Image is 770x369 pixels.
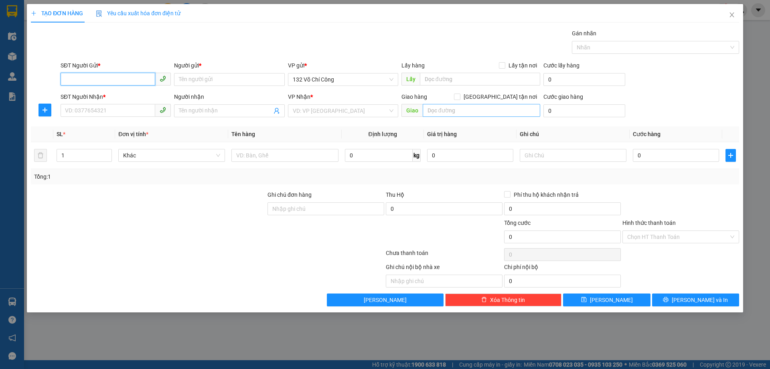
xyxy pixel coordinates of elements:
[663,297,669,303] span: printer
[57,131,63,137] span: SL
[423,104,540,117] input: Dọc đường
[386,263,503,275] div: Ghi chú nội bộ nhà xe
[517,126,630,142] th: Ghi chú
[572,30,596,37] label: Gán nhãn
[481,297,487,303] span: delete
[401,73,420,86] span: Lấy
[61,92,171,101] div: SĐT Người Nhận
[386,275,503,287] input: Nhập ghi chú
[729,12,735,18] span: close
[31,10,36,16] span: plus
[231,131,255,137] span: Tên hàng
[267,202,384,215] input: Ghi chú đơn hàng
[427,131,457,137] span: Giá trị hàng
[293,73,393,86] span: 132 Võ Chí Công
[445,294,562,306] button: deleteXóa Thông tin
[581,297,587,303] span: save
[174,92,284,101] div: Người nhận
[118,131,148,137] span: Đơn vị tính
[401,104,423,117] span: Giao
[725,149,736,162] button: plus
[420,73,540,86] input: Dọc đường
[505,61,540,70] span: Lấy tận nơi
[31,10,83,16] span: TẠO ĐƠN HÀNG
[39,107,51,113] span: plus
[38,104,51,116] button: plus
[288,61,398,70] div: VP gửi
[511,190,582,199] span: Phí thu hộ khách nhận trả
[672,296,728,304] span: [PERSON_NAME] và In
[96,10,180,16] span: Yêu cầu xuất hóa đơn điện tử
[401,94,427,100] span: Giao hàng
[288,94,310,100] span: VP Nhận
[267,192,312,198] label: Ghi chú đơn hàng
[274,108,280,114] span: user-add
[543,73,625,86] input: Cước lấy hàng
[652,294,739,306] button: printer[PERSON_NAME] và In
[61,61,171,70] div: SĐT Người Gửi
[231,149,338,162] input: VD: Bàn, Ghế
[385,249,503,263] div: Chưa thanh toán
[504,263,621,275] div: Chi phí nội bộ
[633,131,661,137] span: Cước hàng
[369,131,397,137] span: Định lượng
[174,61,284,70] div: Người gửi
[504,220,531,226] span: Tổng cước
[123,149,220,161] span: Khác
[460,92,540,101] span: [GEOGRAPHIC_DATA] tận nơi
[364,296,407,304] span: [PERSON_NAME]
[543,104,625,117] input: Cước giao hàng
[520,149,626,162] input: Ghi Chú
[563,294,650,306] button: save[PERSON_NAME]
[490,296,525,304] span: Xóa Thông tin
[386,192,404,198] span: Thu Hộ
[543,94,583,100] label: Cước giao hàng
[726,152,736,159] span: plus
[427,149,513,162] input: 0
[590,296,633,304] span: [PERSON_NAME]
[34,172,297,181] div: Tổng: 1
[160,75,166,82] span: phone
[721,4,743,27] button: Close
[327,294,444,306] button: [PERSON_NAME]
[543,62,580,69] label: Cước lấy hàng
[413,149,421,162] span: kg
[401,62,425,69] span: Lấy hàng
[96,10,102,17] img: icon
[622,220,676,226] label: Hình thức thanh toán
[34,149,47,162] button: delete
[160,107,166,113] span: phone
